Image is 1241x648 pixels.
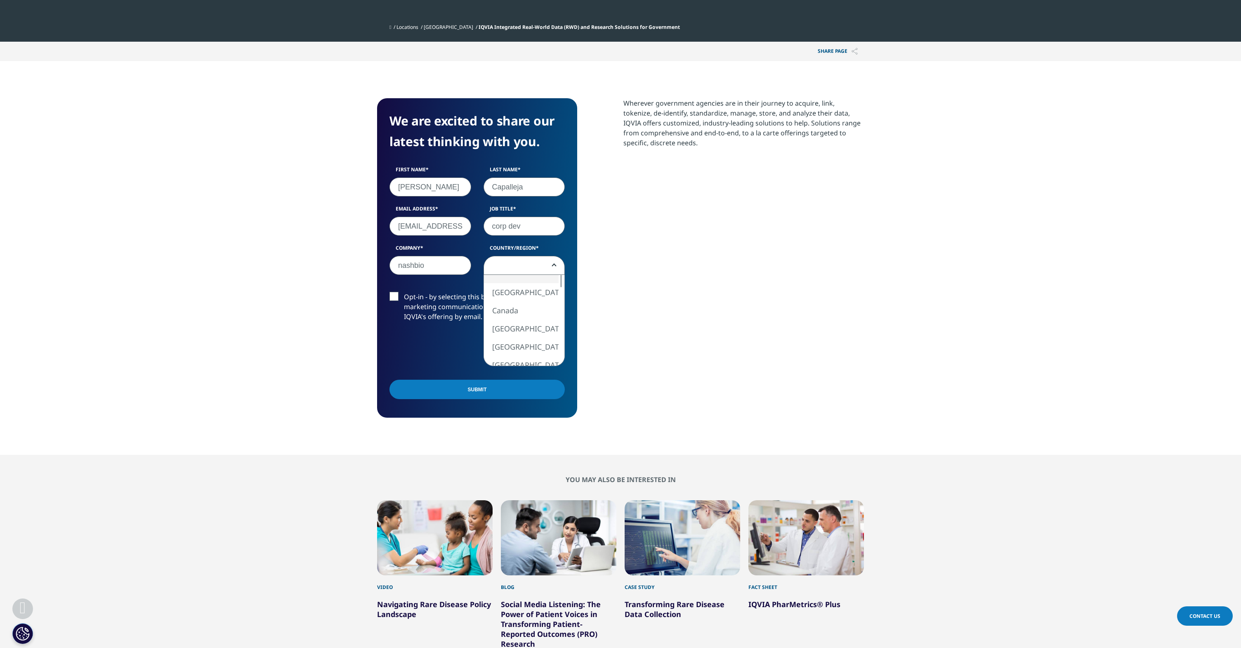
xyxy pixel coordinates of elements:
label: Last Name [484,166,565,177]
div: Fact Sheet [748,575,864,591]
a: IQVIA PharMetrics® Plus [748,599,840,609]
div: Case Study [625,575,740,591]
li: [GEOGRAPHIC_DATA] [484,338,559,356]
button: Cookies Settings [12,623,33,644]
span: Contact Us [1189,613,1220,620]
button: Share PAGEShare PAGE [812,42,864,61]
h4: We are excited to share our latest thinking with you. [389,111,565,152]
div: Blog [501,575,616,591]
a: Locations [396,24,418,31]
label: Opt-in - by selecting this box, I consent to receiving marketing communications and information a... [389,292,565,326]
label: Email Address [389,205,471,217]
a: Navigating Rare Disease Policy Landscape [377,599,491,619]
a: Transforming Rare Disease Data Collection [625,599,724,619]
h2: You may also be interested in [377,475,864,484]
img: Share PAGE [852,48,858,55]
label: Company [389,244,471,256]
li: [GEOGRAPHIC_DATA] [484,283,559,301]
div: Video [377,575,493,591]
label: First Name [389,166,471,177]
input: Submit [389,380,565,399]
p: Share PAGE [812,42,864,61]
label: Country/Region [484,244,565,256]
iframe: reCAPTCHA [389,335,515,367]
a: [GEOGRAPHIC_DATA] [424,24,473,31]
li: [GEOGRAPHIC_DATA] [484,356,559,374]
p: Wherever government agencies are in their journey to acquire, link, tokenize, de-identify, standa... [623,98,864,154]
a: Contact Us [1177,606,1233,626]
label: Job Title [484,205,565,217]
li: Canada [484,301,559,319]
li: [GEOGRAPHIC_DATA] [484,319,559,338]
span: IQVIA Integrated Real-World Data (RWD) and Research Solutions for Government [479,24,680,31]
